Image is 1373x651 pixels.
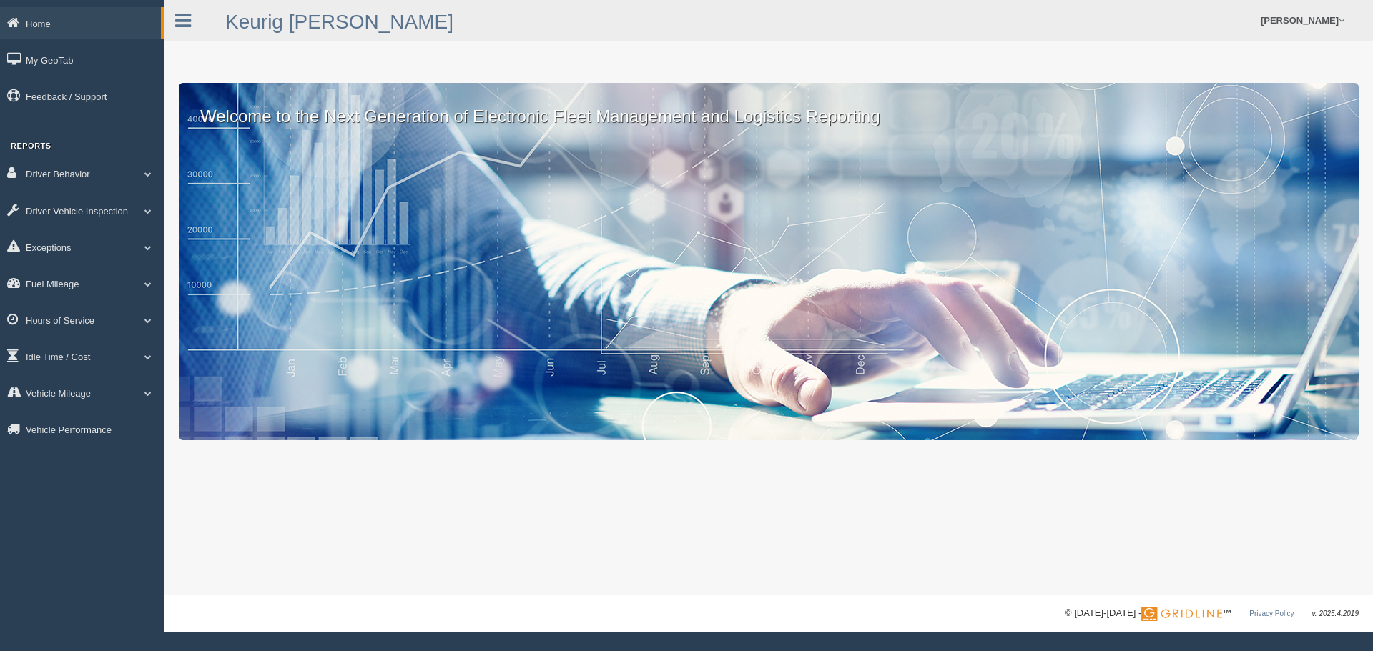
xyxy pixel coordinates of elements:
[1312,610,1359,617] span: v. 2025.4.2019
[1249,610,1294,617] a: Privacy Policy
[179,83,1359,129] p: Welcome to the Next Generation of Electronic Fleet Management and Logistics Reporting
[1141,607,1222,621] img: Gridline
[1065,606,1359,621] div: © [DATE]-[DATE] - ™
[225,11,453,33] a: Keurig [PERSON_NAME]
